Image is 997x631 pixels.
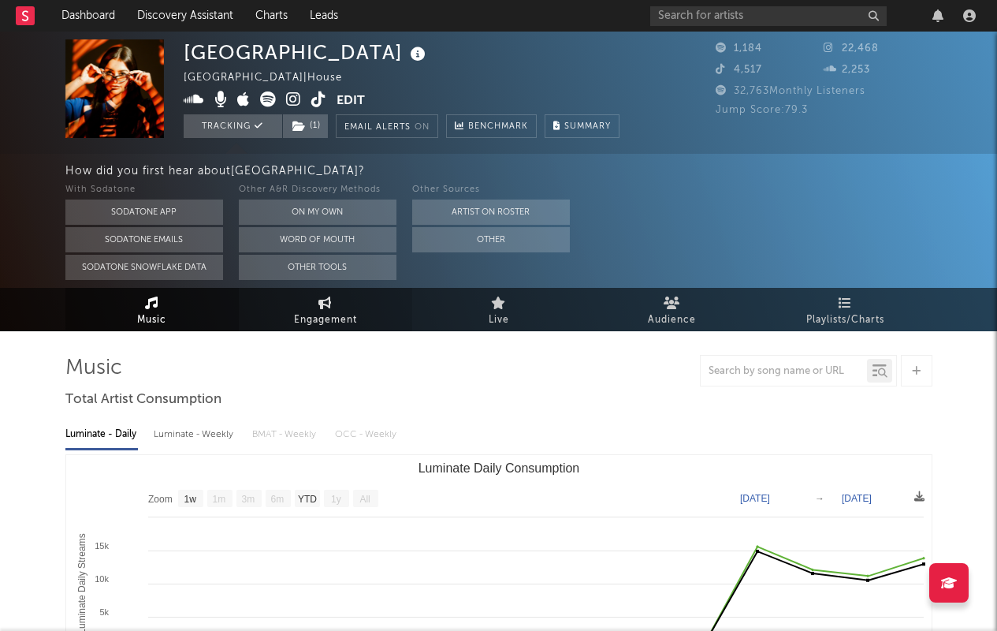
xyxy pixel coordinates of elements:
span: 4,517 [716,65,762,75]
button: On My Own [239,200,396,225]
a: Audience [586,288,759,331]
text: 10k [95,574,109,584]
text: → [815,493,824,504]
span: Music [137,311,166,330]
a: Playlists/Charts [759,288,932,331]
span: Total Artist Consumption [65,390,221,409]
button: Other [412,227,570,252]
text: 1y [331,494,341,505]
button: Other Tools [239,255,396,280]
span: Summary [564,122,611,131]
div: Luminate - Daily [65,421,138,448]
button: Summary [545,114,619,138]
button: Sodatone App [65,200,223,225]
input: Search by song name or URL [701,365,867,378]
a: Benchmark [446,114,537,138]
button: Sodatone Snowflake Data [65,255,223,280]
text: [DATE] [740,493,770,504]
button: (1) [283,114,328,138]
text: Zoom [148,494,173,505]
button: Tracking [184,114,282,138]
span: Playlists/Charts [806,311,884,330]
span: Jump Score: 79.3 [716,105,808,115]
div: Luminate - Weekly [154,421,236,448]
button: Sodatone Emails [65,227,223,252]
text: 3m [241,494,255,505]
button: Edit [337,91,365,111]
span: ( 1 ) [282,114,329,138]
div: [GEOGRAPHIC_DATA] | House [184,69,378,88]
span: Live [489,311,509,330]
span: 22,468 [824,43,879,54]
text: 1m [212,494,225,505]
text: 1w [184,494,196,505]
a: Live [412,288,586,331]
div: [GEOGRAPHIC_DATA] [184,39,430,65]
text: All [359,494,370,505]
span: 32,763 Monthly Listeners [716,86,865,96]
div: Other Sources [412,181,570,200]
span: Benchmark [468,118,528,136]
text: Luminate Daily Consumption [418,461,579,475]
text: 15k [95,541,109,551]
text: [DATE] [842,493,872,504]
span: Engagement [294,311,357,330]
button: Email AlertsOn [336,114,438,138]
text: 5k [99,607,109,617]
text: 6m [270,494,284,505]
text: YTD [297,494,316,505]
span: 1,184 [716,43,762,54]
a: Engagement [239,288,412,331]
input: Search for artists [650,6,887,26]
div: Other A&R Discovery Methods [239,181,396,200]
span: Audience [648,311,696,330]
em: On [415,123,430,132]
button: Word Of Mouth [239,227,396,252]
a: Music [65,288,239,331]
button: Artist on Roster [412,200,570,225]
span: 2,253 [824,65,870,75]
div: With Sodatone [65,181,223,200]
